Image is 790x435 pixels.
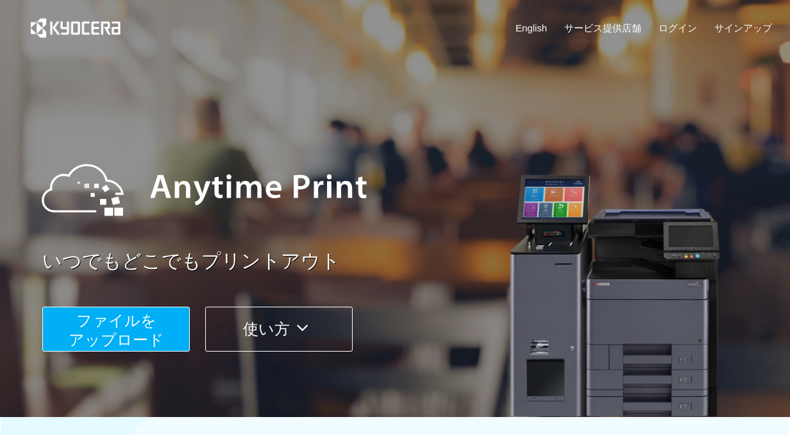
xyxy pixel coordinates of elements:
a: サインアップ [714,21,772,35]
span: ファイルを ​​アップロード [69,312,164,348]
a: サービス提供店舗 [564,21,641,35]
a: いつでもどこでもプリントアウト [42,248,780,275]
button: 使い方 [205,307,353,352]
a: ログイン [659,21,697,35]
a: English [516,21,547,35]
button: ファイルを​​アップロード [42,307,190,352]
